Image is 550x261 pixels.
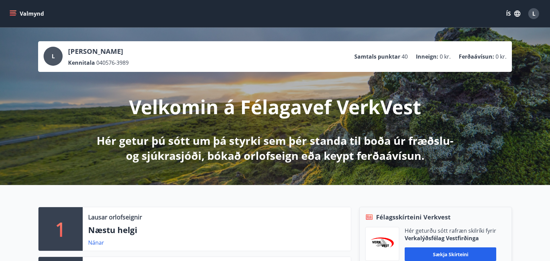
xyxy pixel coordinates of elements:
span: 0 kr. [440,53,451,60]
p: Ferðaávísun : [459,53,494,60]
span: Félagsskírteini Verkvest [376,213,451,221]
p: Inneign : [416,53,438,60]
span: L [532,10,535,17]
p: Lausar orlofseignir [88,213,142,221]
p: Verkalýðsfélag Vestfirðinga [405,234,496,242]
p: Samtals punktar [354,53,400,60]
button: L [525,5,542,22]
p: Næstu helgi [88,224,345,236]
button: Sækja skírteini [405,247,496,261]
img: jihgzMk4dcgjRAW2aMgpbAqQEG7LZi0j9dOLAUvz.png [371,237,394,251]
span: 0 kr. [496,53,506,60]
span: L [52,52,55,60]
button: ÍS [502,7,524,20]
p: Hér geturðu sótt rafræn skilríki fyrir [405,227,496,234]
p: Kennitala [68,59,95,66]
p: Hér getur þú sótt um þá styrki sem þér standa til boða úr fræðslu- og sjúkrasjóði, bókað orlofsei... [95,133,455,163]
p: [PERSON_NAME] [68,47,129,56]
span: 040576-3989 [96,59,129,66]
a: Nánar [88,239,104,246]
p: Velkomin á Félagavef VerkVest [129,94,421,120]
span: 40 [402,53,408,60]
button: menu [8,7,47,20]
p: 1 [55,216,66,242]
